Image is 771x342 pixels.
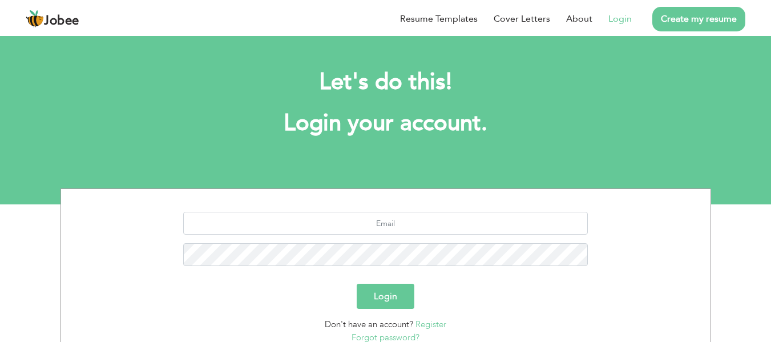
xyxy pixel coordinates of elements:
[566,12,592,26] a: About
[415,319,446,330] a: Register
[26,10,79,28] a: Jobee
[608,12,632,26] a: Login
[78,67,694,97] h2: Let's do this!
[325,319,413,330] span: Don't have an account?
[494,12,550,26] a: Cover Letters
[183,212,588,235] input: Email
[44,15,79,27] span: Jobee
[78,108,694,138] h1: Login your account.
[400,12,478,26] a: Resume Templates
[652,7,745,31] a: Create my resume
[357,284,414,309] button: Login
[26,10,44,28] img: jobee.io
